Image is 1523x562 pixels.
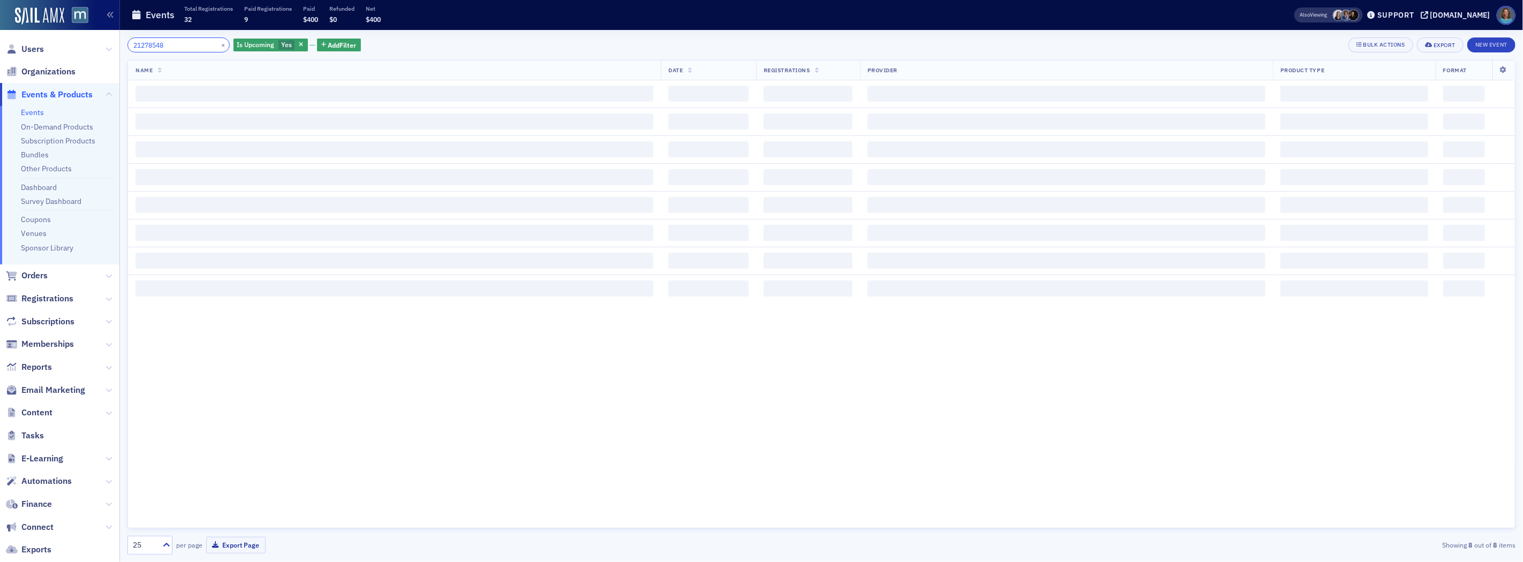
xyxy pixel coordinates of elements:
span: ‌ [668,253,748,269]
span: E-Learning [21,453,63,465]
a: Venues [21,229,47,238]
span: Connect [21,521,54,533]
span: ‌ [764,86,853,102]
span: Profile [1497,6,1516,25]
div: Also [1300,11,1310,18]
span: $400 [366,15,381,24]
span: ‌ [1443,280,1485,297]
a: Orders [6,270,48,282]
span: ‌ [135,197,653,213]
span: ‌ [668,86,748,102]
a: Connect [6,521,54,533]
p: Paid Registrations [244,5,292,12]
p: Refunded [329,5,355,12]
span: ‌ [1280,280,1428,297]
span: ‌ [868,86,1265,102]
a: Events & Products [6,89,93,101]
a: Users [6,43,44,55]
div: Bulk Actions [1363,42,1405,48]
span: ‌ [1280,141,1428,157]
strong: 8 [1467,540,1474,550]
span: ‌ [1280,169,1428,185]
span: Is Upcoming [237,40,275,49]
button: Export [1417,37,1464,52]
span: ‌ [1280,253,1428,269]
span: ‌ [135,253,653,269]
span: Email Marketing [21,384,85,396]
span: ‌ [135,141,653,157]
div: [DOMAIN_NAME] [1430,10,1490,20]
a: New Event [1467,39,1516,49]
span: Registrations [21,293,73,305]
span: ‌ [668,197,748,213]
div: Export [1434,42,1456,48]
span: ‌ [1443,169,1485,185]
input: Search… [127,37,230,52]
button: New Event [1467,37,1516,52]
span: ‌ [1280,197,1428,213]
span: ‌ [764,113,853,130]
p: Paid [303,5,318,12]
span: 9 [244,15,248,24]
span: Registrations [764,66,810,74]
button: Export Page [206,537,266,553]
span: $0 [329,15,337,24]
span: Kelly Brown [1333,10,1344,21]
img: SailAMX [15,7,64,25]
a: View Homepage [64,7,88,25]
span: ‌ [764,141,853,157]
a: Finance [6,498,52,510]
span: ‌ [1280,86,1428,102]
span: Format [1443,66,1467,74]
span: ‌ [1443,141,1485,157]
a: On-Demand Products [21,122,93,132]
span: ‌ [668,169,748,185]
span: ‌ [668,280,748,297]
span: Finance [21,498,52,510]
a: E-Learning [6,453,63,465]
span: ‌ [868,280,1265,297]
span: ‌ [135,113,653,130]
button: AddFilter [317,39,361,52]
span: Content [21,407,52,419]
span: Provider [868,66,898,74]
span: Users [21,43,44,55]
span: Yes [281,40,292,49]
span: ‌ [135,169,653,185]
p: Total Registrations [184,5,233,12]
span: ‌ [764,169,853,185]
strong: 8 [1491,540,1499,550]
a: Registrations [6,293,73,305]
a: Events [21,108,44,117]
span: ‌ [868,253,1265,269]
span: Lauren McDonough [1348,10,1359,21]
span: ‌ [868,113,1265,130]
span: Memberships [21,338,74,350]
a: Subscription Products [21,136,95,146]
img: SailAMX [72,7,88,24]
div: Yes [233,39,308,52]
label: per page [176,540,202,550]
span: ‌ [135,86,653,102]
div: Support [1377,10,1414,20]
a: Automations [6,475,72,487]
a: Coupons [21,215,51,224]
a: Organizations [6,66,76,78]
a: Tasks [6,430,44,442]
button: Bulk Actions [1348,37,1413,52]
span: Exports [21,544,51,556]
span: ‌ [1443,253,1485,269]
span: ‌ [764,280,853,297]
span: Automations [21,475,72,487]
span: ‌ [1280,225,1428,241]
span: Orders [21,270,48,282]
span: Events & Products [21,89,93,101]
span: Viewing [1300,11,1328,19]
span: $400 [303,15,318,24]
a: Exports [6,544,51,556]
span: ‌ [1443,225,1485,241]
span: ‌ [135,280,653,297]
span: ‌ [764,253,853,269]
button: [DOMAIN_NAME] [1421,11,1494,19]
